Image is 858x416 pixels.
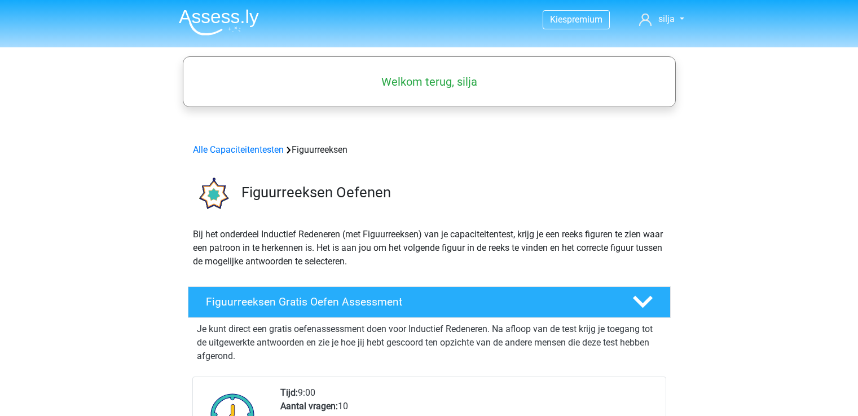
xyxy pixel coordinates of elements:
img: figuurreeksen [188,170,236,218]
a: Figuurreeksen Gratis Oefen Assessment [183,286,675,318]
h3: Figuurreeksen Oefenen [241,184,662,201]
b: Tijd: [280,387,298,398]
p: Bij het onderdeel Inductief Redeneren (met Figuurreeksen) van je capaciteitentest, krijg je een r... [193,228,666,268]
p: Je kunt direct een gratis oefenassessment doen voor Inductief Redeneren. Na afloop van de test kr... [197,322,662,363]
h5: Welkom terug, silja [188,75,670,88]
span: silja [658,14,675,24]
a: Alle Capaciteitentesten [193,144,284,155]
span: Kies [550,14,567,25]
img: Assessly [179,9,259,36]
a: Kiespremium [543,12,609,27]
h4: Figuurreeksen Gratis Oefen Assessment [206,295,614,308]
a: silja [635,12,688,26]
div: Figuurreeksen [188,143,670,157]
b: Aantal vragen: [280,401,338,411]
span: premium [567,14,602,25]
